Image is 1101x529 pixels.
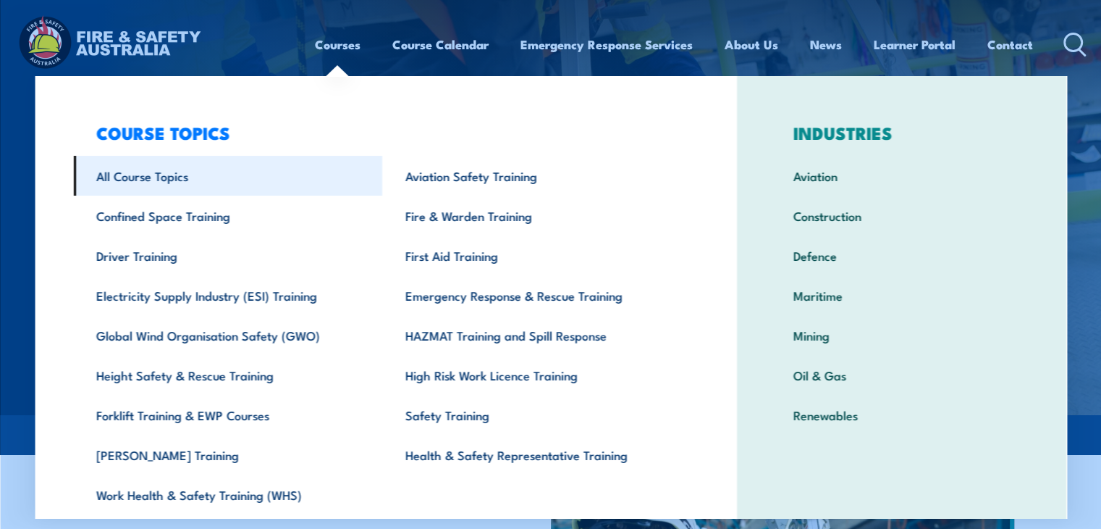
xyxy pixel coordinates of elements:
[987,25,1033,64] a: Contact
[382,315,691,355] a: HAZMAT Training and Spill Response
[770,355,1033,395] a: Oil & Gas
[770,275,1033,315] a: Maritime
[770,236,1033,275] a: Defence
[770,122,1033,143] h3: INDUSTRIES
[73,475,382,515] a: Work Health & Safety Training (WHS)
[73,315,382,355] a: Global Wind Organisation Safety (GWO)
[382,196,691,236] a: Fire & Warden Training
[73,156,382,196] a: All Course Topics
[73,196,382,236] a: Confined Space Training
[382,156,691,196] a: Aviation Safety Training
[73,355,382,395] a: Height Safety & Rescue Training
[770,156,1033,196] a: Aviation
[382,395,691,435] a: Safety Training
[770,196,1033,236] a: Construction
[382,236,691,275] a: First Aid Training
[874,25,956,64] a: Learner Portal
[73,275,382,315] a: Electricity Supply Industry (ESI) Training
[315,25,360,64] a: Courses
[770,315,1033,355] a: Mining
[73,236,382,275] a: Driver Training
[725,25,778,64] a: About Us
[382,355,691,395] a: High Risk Work Licence Training
[73,435,382,475] a: [PERSON_NAME] Training
[382,435,691,475] a: Health & Safety Representative Training
[810,25,842,64] a: News
[770,395,1033,435] a: Renewables
[73,122,691,143] h3: COURSE TOPICS
[73,395,382,435] a: Forklift Training & EWP Courses
[382,275,691,315] a: Emergency Response & Rescue Training
[392,25,489,64] a: Course Calendar
[520,25,693,64] a: Emergency Response Services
